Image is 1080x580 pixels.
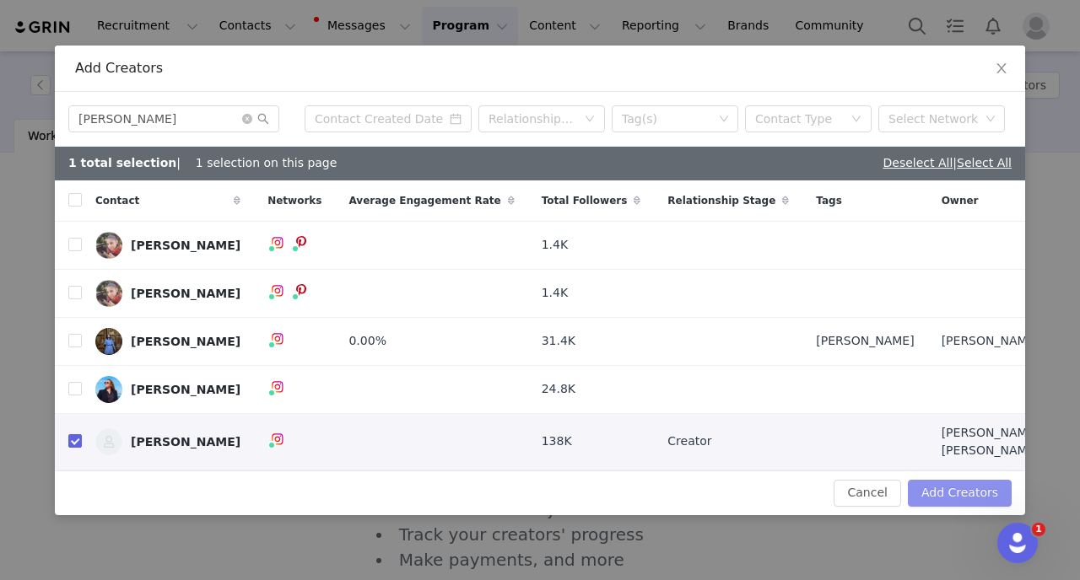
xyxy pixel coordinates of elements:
[542,432,572,450] span: 138K
[622,110,713,127] div: Tag(s)
[95,280,240,307] a: [PERSON_NAME]
[957,156,1012,169] a: Select All
[267,193,321,208] span: Networks
[68,156,176,169] b: 1 total selection
[883,156,953,169] a: Deselect All
[888,110,980,127] div: Select Network
[271,432,284,446] img: instagram.svg
[131,335,240,348] div: [PERSON_NAME]
[953,156,1012,169] span: |
[348,332,386,350] span: 0.00%
[851,114,861,126] i: icon: down
[68,105,279,132] input: Search...
[542,284,568,302] span: 1.4K
[95,328,122,355] img: a0eeaf70-8028-4bb3-b75f-64dbd2db9c90--s.jpg
[667,193,775,208] span: Relationship Stage
[95,232,122,259] img: 950b9f59-313e-41e6-b5b3-9aec57c6cf55.jpg
[95,428,122,455] img: 0796c965-9b64-4cd1-9e6c-d41202de4c31--s.jpg
[719,114,729,126] i: icon: down
[755,110,843,127] div: Contact Type
[348,193,500,208] span: Average Engagement Rate
[75,59,1005,78] div: Add Creators
[95,428,240,455] a: [PERSON_NAME]
[542,332,575,350] span: 31.4K
[816,332,914,350] span: [PERSON_NAME]
[542,193,628,208] span: Total Followers
[95,376,240,403] a: [PERSON_NAME]
[942,193,979,208] span: Owner
[271,284,284,298] img: instagram.svg
[542,380,575,398] span: 24.8K
[450,113,462,125] i: icon: calendar
[271,332,284,346] img: instagram.svg
[908,480,1012,507] button: Add Creators
[131,383,240,396] div: [PERSON_NAME]
[68,154,337,172] div: | 1 selection on this page
[585,114,595,126] i: icon: down
[131,239,240,252] div: [PERSON_NAME]
[242,114,252,124] i: icon: close-circle
[95,193,139,208] span: Contact
[305,105,472,132] input: Contact Created Date
[95,328,240,355] a: [PERSON_NAME]
[997,523,1038,563] iframe: Intercom live chat
[834,480,900,507] button: Cancel
[95,280,122,307] img: abdc8f37-b207-4a62-bed4-7cd2559c6fe2.jpg
[1032,523,1045,536] span: 1
[271,236,284,250] img: instagram.svg
[489,110,576,127] div: Relationship Stage
[131,287,240,300] div: [PERSON_NAME]
[942,424,1039,459] span: [PERSON_NAME] [PERSON_NAME]
[816,193,841,208] span: Tags
[542,236,568,254] span: 1.4K
[95,376,122,403] img: 9e7661c0-3289-4a0a-9915-df9232e43c42.jpg
[995,62,1008,75] i: icon: close
[978,46,1025,93] button: Close
[667,432,711,450] span: Creator
[942,332,1039,350] span: [PERSON_NAME]
[985,114,996,126] i: icon: down
[131,435,240,448] div: [PERSON_NAME]
[257,113,269,125] i: icon: search
[95,232,240,259] a: [PERSON_NAME]
[271,380,284,394] img: instagram.svg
